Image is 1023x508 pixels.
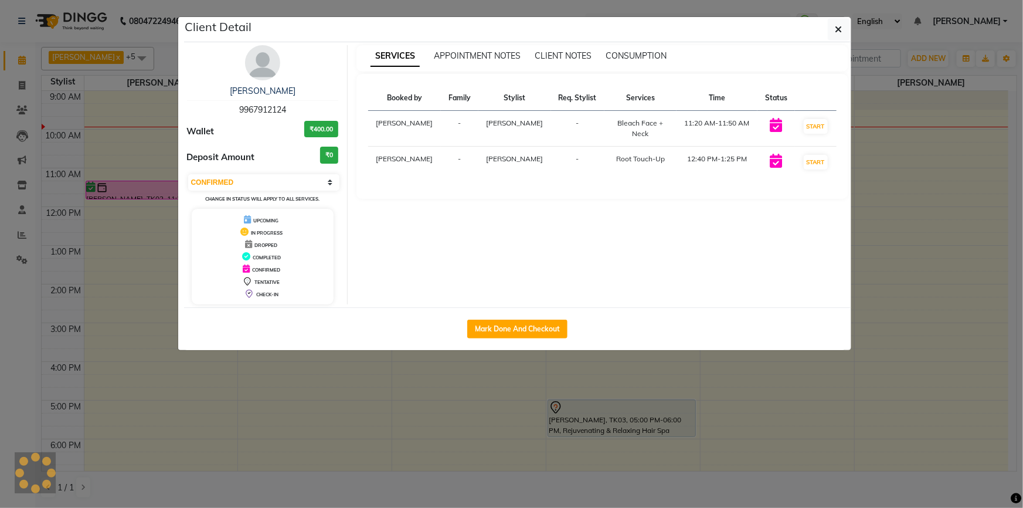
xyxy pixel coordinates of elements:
[441,86,478,111] th: Family
[187,125,215,138] span: Wallet
[606,50,667,61] span: CONSUMPTION
[368,147,441,178] td: [PERSON_NAME]
[304,121,338,138] h3: ₹400.00
[253,218,278,223] span: UPCOMING
[551,147,604,178] td: -
[368,111,441,147] td: [PERSON_NAME]
[804,155,828,170] button: START
[434,50,521,61] span: APPOINTMENT NOTES
[677,86,757,111] th: Time
[254,279,280,285] span: TENTATIVE
[320,147,338,164] h3: ₹0
[254,242,277,248] span: DROPPED
[804,119,828,134] button: START
[611,154,669,164] div: Root Touch-Up
[187,151,255,164] span: Deposit Amount
[371,46,420,67] span: SERVICES
[486,118,543,127] span: [PERSON_NAME]
[252,267,280,273] span: CONFIRMED
[478,86,551,111] th: Stylist
[486,154,543,163] span: [PERSON_NAME]
[611,118,669,139] div: Bleach Face + Neck
[245,45,280,80] img: avatar
[677,147,757,178] td: 12:40 PM-1:25 PM
[441,147,478,178] td: -
[535,50,592,61] span: CLIENT NOTES
[253,255,281,260] span: COMPLETED
[230,86,295,96] a: [PERSON_NAME]
[551,86,604,111] th: Req. Stylist
[368,86,441,111] th: Booked by
[239,104,286,115] span: 9967912124
[677,111,757,147] td: 11:20 AM-11:50 AM
[551,111,604,147] td: -
[757,86,795,111] th: Status
[604,86,677,111] th: Services
[467,320,567,338] button: Mark Done And Checkout
[185,18,252,36] h5: Client Detail
[251,230,283,236] span: IN PROGRESS
[205,196,320,202] small: Change in status will apply to all services.
[256,292,278,297] span: CHECK-IN
[441,111,478,147] td: -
